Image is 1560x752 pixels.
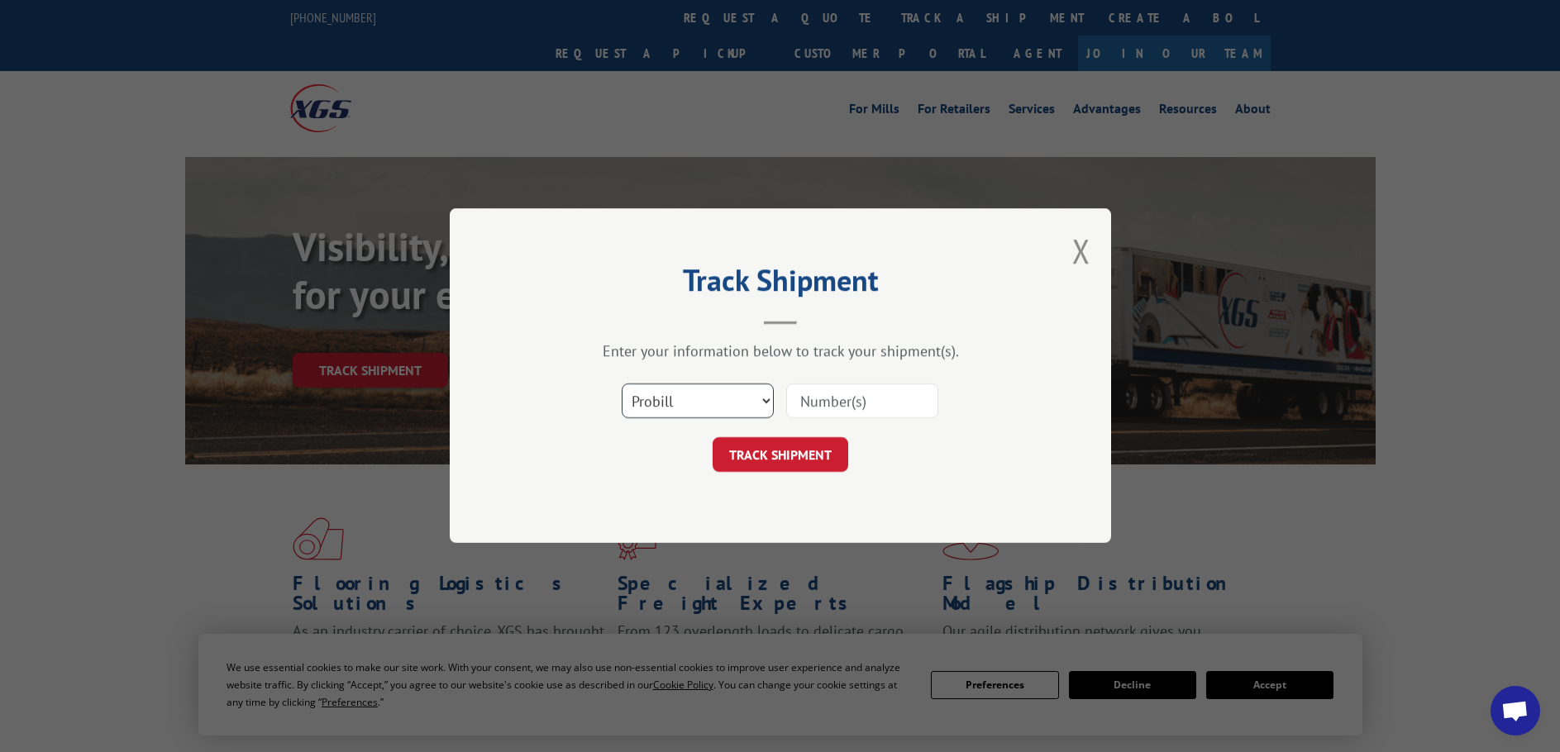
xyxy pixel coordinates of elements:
div: Open chat [1491,686,1540,735]
input: Number(s) [786,384,938,419]
button: Close modal [1072,229,1090,273]
h2: Track Shipment [532,269,1028,300]
div: Enter your information below to track your shipment(s). [532,342,1028,361]
button: TRACK SHIPMENT [713,438,848,473]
